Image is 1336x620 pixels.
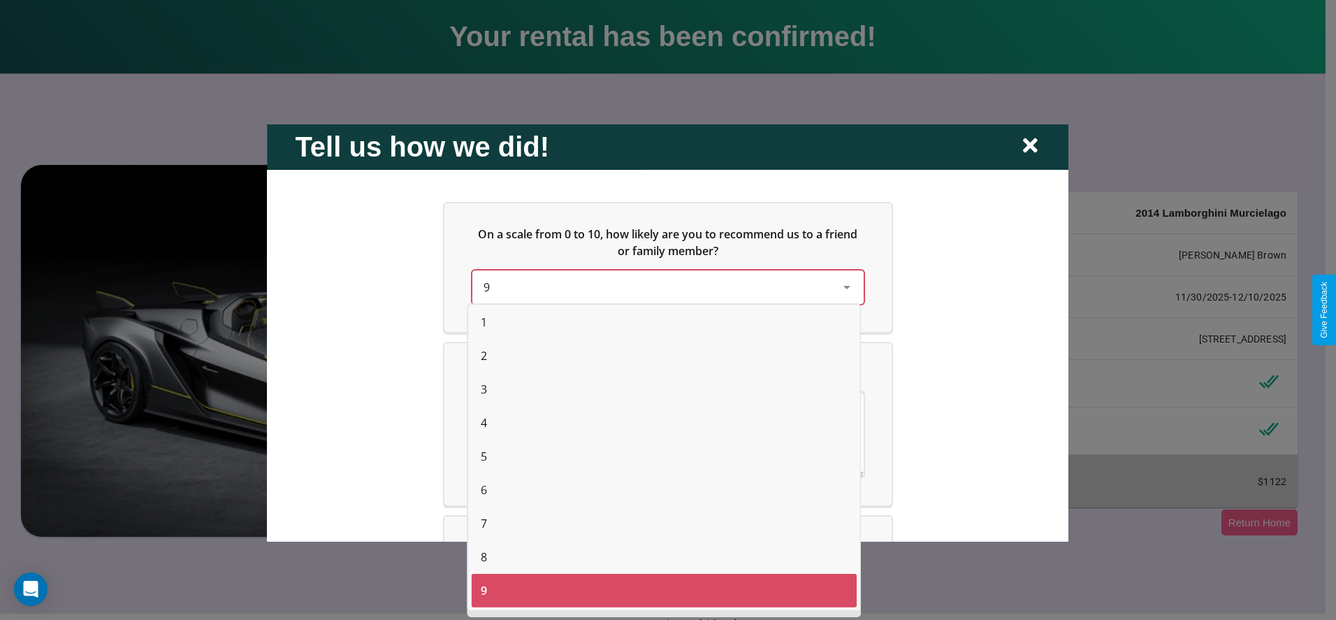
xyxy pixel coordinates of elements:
[471,305,857,339] div: 1
[481,582,487,599] span: 9
[481,314,487,331] span: 1
[471,473,857,507] div: 6
[481,549,487,565] span: 8
[1319,282,1329,338] div: Give Feedback
[471,574,857,607] div: 9
[14,572,48,606] div: Open Intercom Messenger
[481,414,487,431] span: 4
[295,131,549,162] h2: Tell us how we did!
[471,373,857,406] div: 3
[471,540,857,574] div: 8
[481,381,487,398] span: 3
[481,448,487,465] span: 5
[472,225,864,259] h5: On a scale from 0 to 10, how likely are you to recommend us to a friend or family member?
[481,347,487,364] span: 2
[471,339,857,373] div: 2
[472,270,864,303] div: On a scale from 0 to 10, how likely are you to recommend us to a friend or family member?
[444,203,892,331] div: On a scale from 0 to 10, how likely are you to recommend us to a friend or family member?
[481,515,487,532] span: 7
[479,226,861,258] span: On a scale from 0 to 10, how likely are you to recommend us to a friend or family member?
[471,406,857,440] div: 4
[471,440,857,473] div: 5
[484,279,490,294] span: 9
[481,482,487,498] span: 6
[471,507,857,540] div: 7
